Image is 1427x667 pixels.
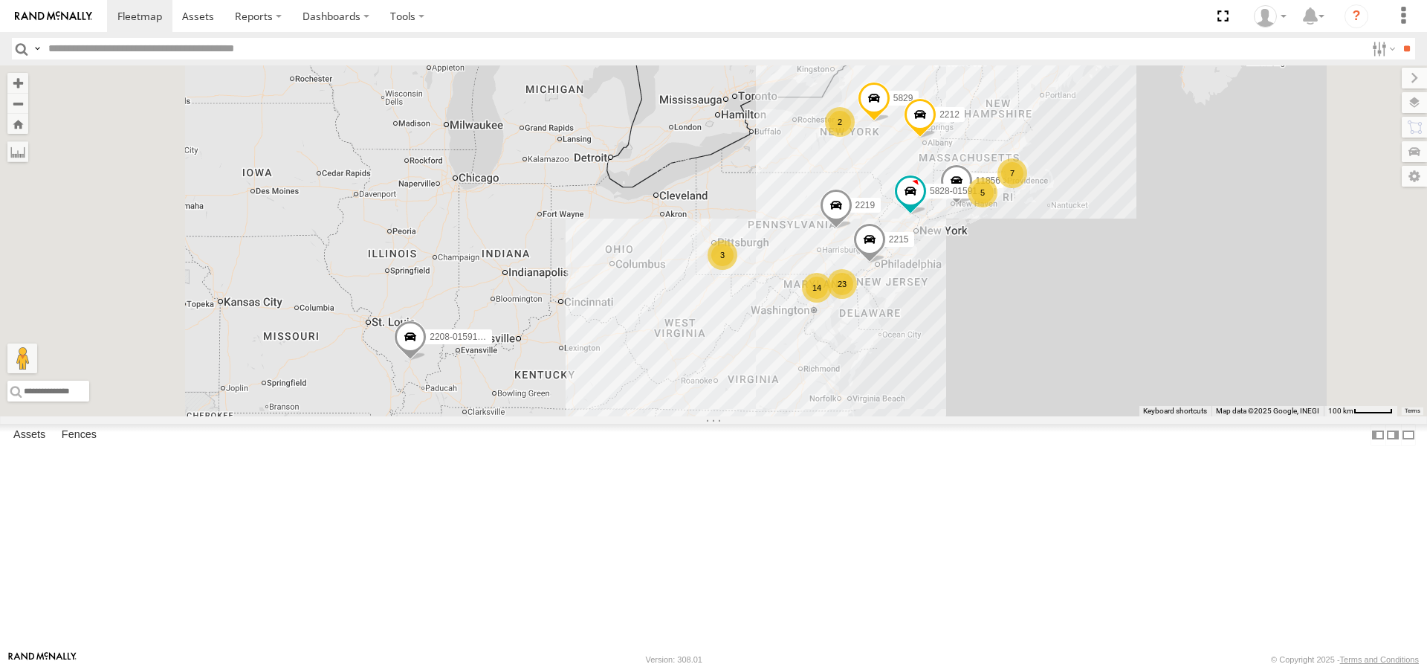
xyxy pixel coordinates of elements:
span: 2212 [939,109,960,120]
label: Search Filter Options [1366,38,1398,59]
label: Search Query [31,38,43,59]
span: 5829 [893,94,913,104]
label: Dock Summary Table to the Right [1385,424,1400,445]
a: Terms and Conditions [1340,655,1419,664]
button: Zoom in [7,73,28,93]
div: 3 [708,240,737,270]
button: Drag Pegman onto the map to open Street View [7,344,37,373]
div: 14 [802,273,832,303]
div: 5 [968,178,997,207]
button: Keyboard shortcuts [1143,406,1207,416]
label: Dock Summary Table to the Left [1371,424,1385,445]
span: 11856 [976,176,1000,187]
label: Measure [7,141,28,162]
a: Terms (opens in new tab) [1405,408,1420,414]
i: ? [1345,4,1368,28]
span: 2208-015910002284753 [430,332,527,342]
button: Zoom out [7,93,28,114]
div: 7 [997,158,1027,188]
div: 2 [825,107,855,137]
div: © Copyright 2025 - [1271,655,1419,664]
div: 23 [827,269,857,299]
div: Thomas Ward [1249,5,1292,28]
label: Map Settings [1402,166,1427,187]
label: Fences [54,425,104,445]
label: Hide Summary Table [1401,424,1416,445]
label: Assets [6,425,53,445]
span: 5828-015910002446550 [930,186,1027,196]
img: rand-logo.svg [15,11,92,22]
span: 2219 [855,200,876,210]
div: Version: 308.01 [646,655,702,664]
span: 2215 [889,234,909,245]
button: Map Scale: 100 km per 49 pixels [1324,406,1397,416]
a: Visit our Website [8,652,77,667]
button: Zoom Home [7,114,28,134]
span: 100 km [1328,407,1353,415]
span: Map data ©2025 Google, INEGI [1216,407,1319,415]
